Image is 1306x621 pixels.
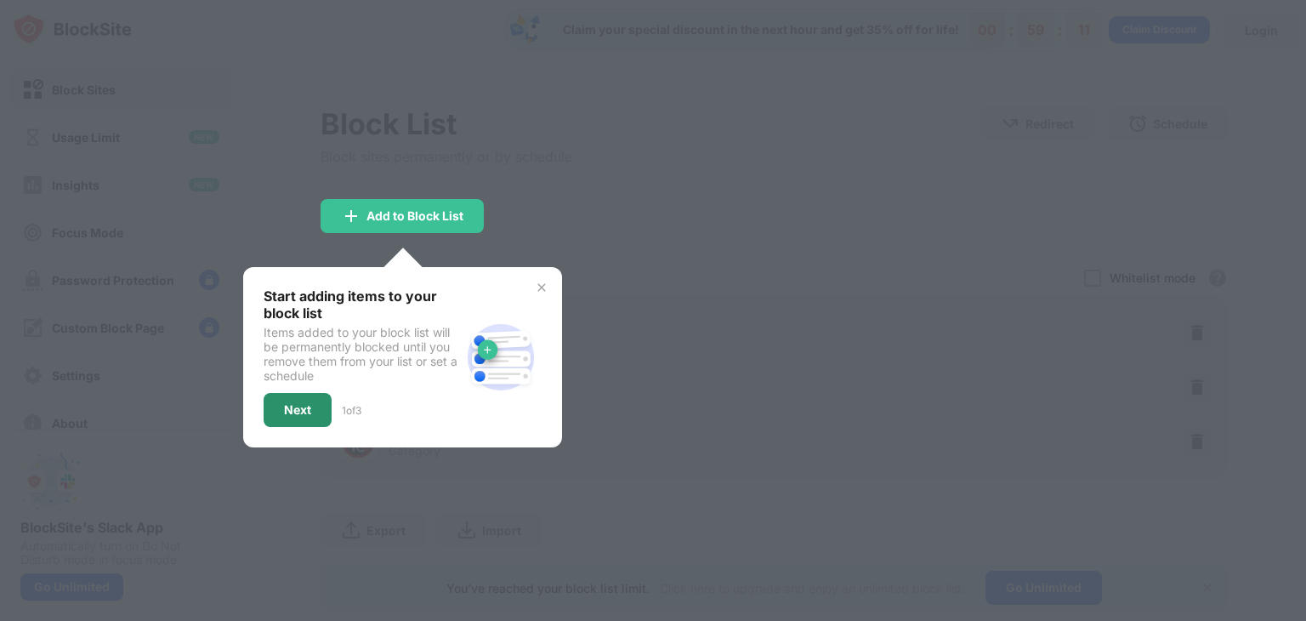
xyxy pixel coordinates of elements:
div: Add to Block List [366,209,463,223]
img: block-site.svg [460,316,542,398]
div: Start adding items to your block list [264,288,460,322]
img: x-button.svg [535,281,548,294]
div: Items added to your block list will be permanently blocked until you remove them from your list o... [264,325,460,383]
div: Next [284,403,311,417]
div: 1 of 3 [342,404,361,417]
